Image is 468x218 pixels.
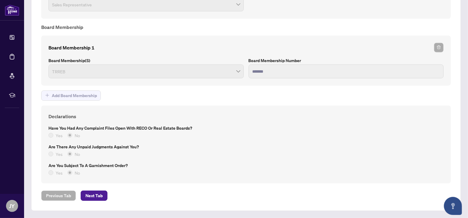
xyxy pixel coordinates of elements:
[5,5,19,16] img: logo
[48,113,444,120] h4: Declarations
[444,197,462,215] button: Open asap
[53,151,65,157] span: Yes
[52,66,240,77] span: TRREB
[41,191,76,201] button: Previous Tab
[48,44,95,51] h4: Board Membership 1
[53,169,65,176] span: Yes
[72,132,82,139] span: No
[249,57,444,64] label: Board Membership Number
[48,144,444,150] label: Are there any unpaid judgments against you?
[9,202,15,210] span: JY
[48,125,444,131] label: Have you had any complaint files open with RECO or Real Estate Boards?
[85,191,103,201] span: Next Tab
[72,169,82,176] span: No
[48,57,244,64] label: Board Membership(s)
[41,24,451,31] h4: Board Membership
[41,90,101,101] button: Add Board Membership
[81,191,107,201] button: Next Tab
[48,162,444,169] label: Are you subject to a Garnishment Order?
[72,151,82,157] span: No
[53,132,65,139] span: Yes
